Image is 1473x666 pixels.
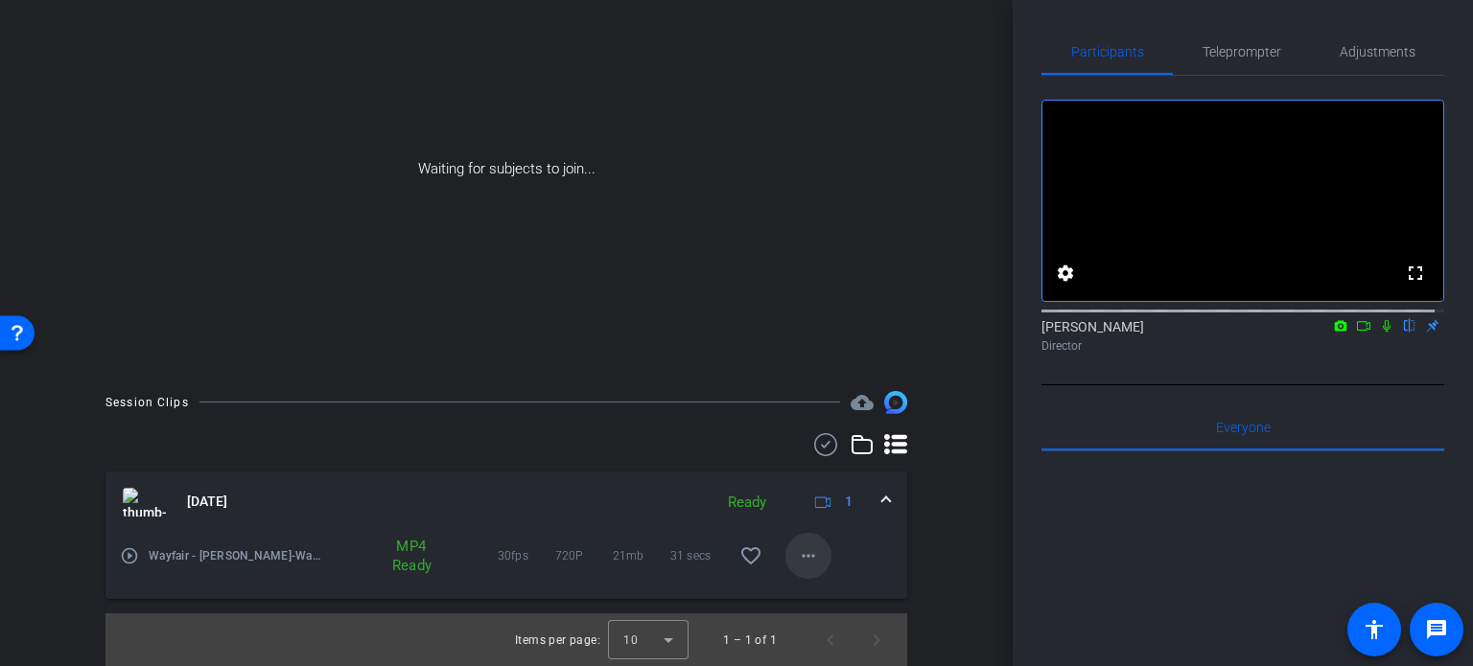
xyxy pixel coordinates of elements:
[1054,262,1077,285] mat-icon: settings
[739,544,762,567] mat-icon: favorite_border
[851,391,874,414] span: Destinations for your clips
[105,533,907,599] div: thumb-nail[DATE]Ready1
[1363,618,1386,641] mat-icon: accessibility
[807,617,853,663] button: Previous page
[149,546,321,565] span: Wayfair - [PERSON_NAME]-Wayfair - 2025-[PERSON_NAME] -Chrome-2025-08-19-19-20-02-192-0
[123,488,166,517] img: thumb-nail
[613,546,670,565] span: 21mb
[1041,317,1444,355] div: [PERSON_NAME]
[498,546,555,565] span: 30fps
[718,492,776,514] div: Ready
[853,617,900,663] button: Next page
[1216,421,1271,434] span: Everyone
[723,631,777,650] div: 1 – 1 of 1
[1404,262,1427,285] mat-icon: fullscreen
[1071,45,1144,58] span: Participants
[1425,618,1448,641] mat-icon: message
[555,546,613,565] span: 720P
[1340,45,1415,58] span: Adjustments
[670,546,728,565] span: 31 secs
[851,391,874,414] mat-icon: cloud_upload
[845,492,853,512] span: 1
[105,393,189,412] div: Session Clips
[1041,337,1444,355] div: Director
[120,546,139,565] mat-icon: play_circle_outline
[1398,316,1421,333] mat-icon: flip
[1203,45,1281,58] span: Teleprompter
[884,391,907,414] img: Session clips
[797,544,820,567] mat-icon: more_horiz
[515,631,600,650] div: Items per page:
[105,471,907,533] mat-expansion-panel-header: thumb-nail[DATE]Ready1
[187,492,227,512] span: [DATE]
[383,537,435,575] div: MP4 Ready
